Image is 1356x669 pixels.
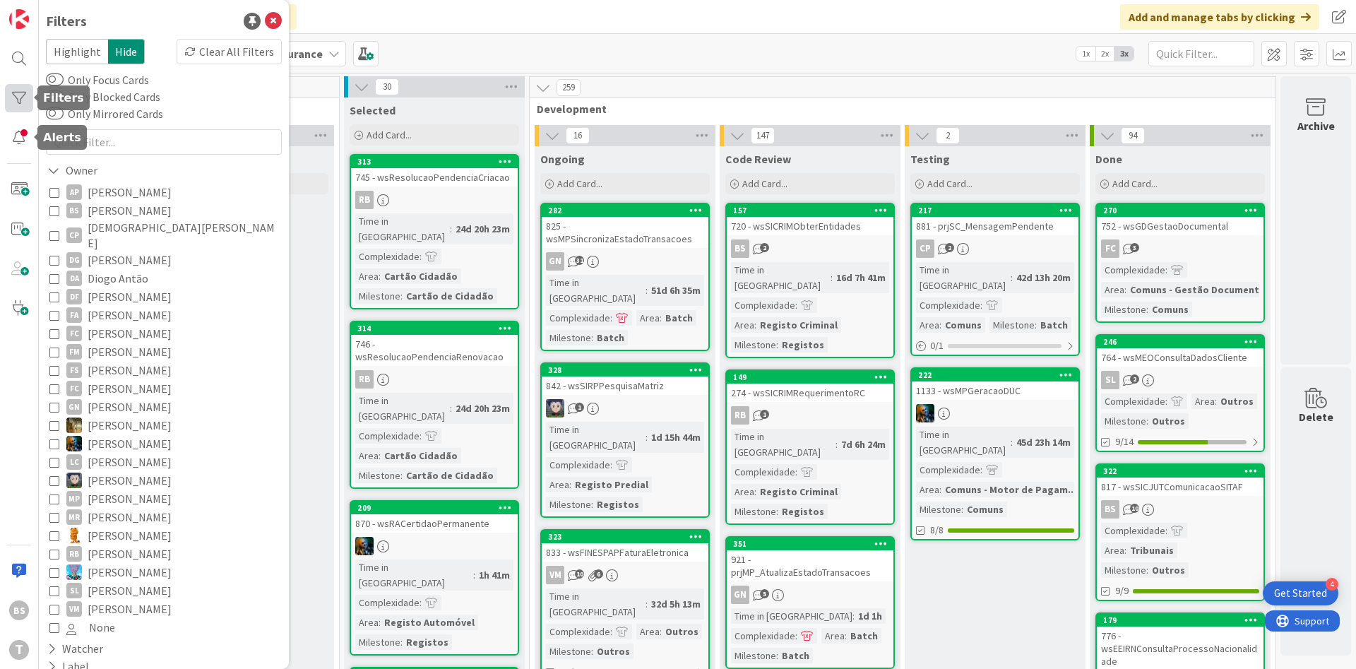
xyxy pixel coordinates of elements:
[760,410,769,419] span: 1
[731,429,835,460] div: Time in [GEOGRAPHIC_DATA]
[542,543,708,562] div: 833 - wsFINESPAPFaturaEletronica
[569,477,571,492] span: :
[88,220,278,251] span: [DEMOGRAPHIC_DATA][PERSON_NAME]
[542,364,708,377] div: 328
[725,203,895,358] a: 157720 - wsSICRIMObterEntidadesBSTime in [GEOGRAPHIC_DATA]:16d 7h 41mComplexidade:Area:Registo Cr...
[1148,413,1189,429] div: Outros
[379,268,381,284] span: :
[912,381,1078,400] div: 1133 - wsMPGeracaoDUC
[1146,562,1148,578] span: :
[776,337,778,353] span: :
[88,324,172,343] span: [PERSON_NAME]
[795,297,797,313] span: :
[1103,337,1263,347] div: 246
[66,418,82,433] img: JC
[355,468,400,483] div: Milestone
[1101,371,1119,389] div: SL
[727,204,893,235] div: 157720 - wsSICRIMObterEntidades
[355,393,450,424] div: Time in [GEOGRAPHIC_DATA]
[916,239,934,258] div: CP
[88,434,172,453] span: [PERSON_NAME]
[88,508,172,526] span: [PERSON_NAME]
[1103,206,1263,215] div: 270
[910,203,1080,356] a: 217881 - prjSC_MensagemPendenteCPTime in [GEOGRAPHIC_DATA]:42d 13h 20mComplexidade:Area:ComunsMil...
[66,326,82,341] div: FC
[542,531,708,543] div: 323
[49,434,278,453] button: JC [PERSON_NAME]
[351,191,518,209] div: RB
[49,201,278,220] button: BS [PERSON_NAME]
[542,566,708,584] div: VM
[1148,41,1254,66] input: Quick Filter...
[88,288,172,306] span: [PERSON_NAME]
[727,204,893,217] div: 157
[88,201,172,220] span: [PERSON_NAME]
[88,251,172,269] span: [PERSON_NAME]
[776,504,778,519] span: :
[350,321,519,489] a: 314746 - wsResolucaoPendenciaRenovacaoRBTime in [GEOGRAPHIC_DATA]:24d 20h 23mComplexidade:Area:Ca...
[546,566,564,584] div: VM
[381,448,461,463] div: Cartão Cidadão
[731,406,749,425] div: RB
[1101,500,1119,519] div: BS
[1165,523,1167,538] span: :
[355,537,374,555] img: JC
[1130,243,1139,252] span: 3
[1215,393,1217,409] span: :
[367,129,412,141] span: Add Card...
[1101,562,1146,578] div: Milestone
[357,324,518,333] div: 314
[49,269,278,288] button: DA Diogo Antão
[420,249,422,264] span: :
[575,256,584,265] span: 31
[46,107,64,121] button: Only Mirrored Cards
[473,567,475,583] span: :
[1097,217,1263,235] div: 752 - wsGDGestaoDocumental
[540,203,710,351] a: 282825 - wsMPSincronizaEstadoTransacoesGNTime in [GEOGRAPHIC_DATA]:51d 6h 35mComplexidade:Area:Ba...
[727,371,893,384] div: 149
[918,206,1078,215] div: 217
[1097,465,1263,496] div: 322817 - wsSICJUTComunicacaoSITAF
[88,471,172,490] span: [PERSON_NAME]
[838,437,889,452] div: 7d 6h 24m
[66,362,82,378] div: FS
[1101,543,1124,558] div: Area
[756,317,841,333] div: Registo Criminal
[49,251,278,269] button: DG [PERSON_NAME]
[49,471,278,490] button: LS [PERSON_NAME]
[355,428,420,444] div: Complexidade
[400,288,403,304] span: :
[648,283,704,298] div: 51d 6h 35m
[355,268,379,284] div: Area
[912,369,1078,381] div: 222
[548,365,708,375] div: 328
[381,268,461,284] div: Cartão Cidadão
[355,370,374,389] div: RB
[351,322,518,366] div: 314746 - wsResolucaoPendenciaRenovacao
[46,105,163,122] label: Only Mirrored Cards
[49,526,278,545] button: RL [PERSON_NAME]
[1097,500,1263,519] div: BS
[916,297,980,313] div: Complexidade
[351,322,518,335] div: 314
[918,370,1078,380] div: 222
[910,367,1080,540] a: 2221133 - wsMPGeracaoDUCJCTime in [GEOGRAPHIC_DATA]:45d 23h 14mComplexidade:Area:Comuns - Motor d...
[778,337,828,353] div: Registos
[1165,262,1167,278] span: :
[548,206,708,215] div: 282
[1130,374,1139,384] span: 2
[351,155,518,187] div: 313745 - wsResolucaoPendenciaCriacao
[1097,371,1263,389] div: SL
[727,239,893,258] div: BS
[355,191,374,209] div: RB
[1101,302,1146,317] div: Milestone
[88,453,172,471] span: [PERSON_NAME]
[355,249,420,264] div: Complexidade
[1126,282,1271,297] div: Comuns - Gestão Documental
[450,401,452,416] span: :
[916,482,939,497] div: Area
[945,243,954,252] span: 2
[593,330,628,345] div: Batch
[542,204,708,248] div: 282825 - wsMPSincronizaEstadoTransacoes
[725,536,895,669] a: 351921 - prjMP_AtualizaEstadoTransacoesGNTime in [GEOGRAPHIC_DATA]:1d 1hComplexidade:Area:BatchMi...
